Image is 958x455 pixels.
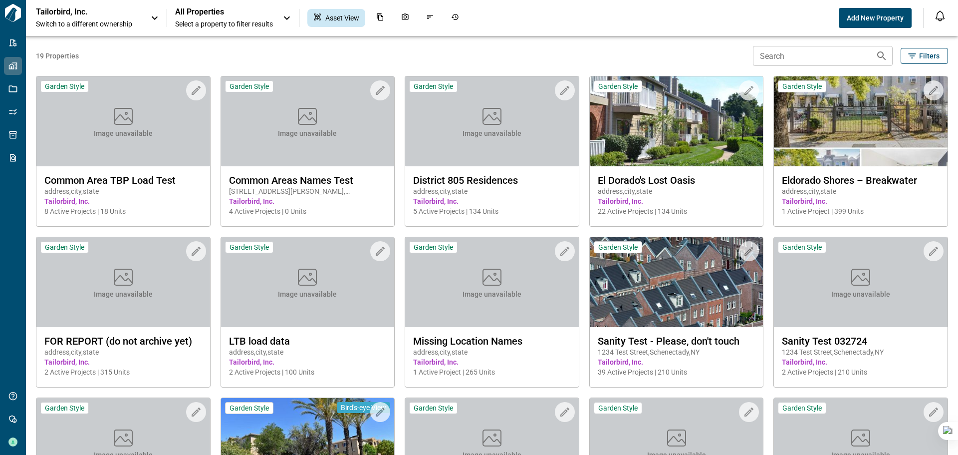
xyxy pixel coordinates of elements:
span: Tailorbird, Inc. [413,357,571,367]
span: 5 Active Projects | 134 Units [413,206,571,216]
span: Image unavailable [278,128,337,138]
button: Filters [901,48,948,64]
span: 19 Properties [36,51,749,61]
span: Tailorbird, Inc. [598,357,755,367]
span: Bird's-eye View [341,403,386,412]
span: All Properties [175,7,273,17]
div: Issues & Info [420,9,440,27]
span: 1 Active Project | 265 Units [413,367,571,377]
div: Documents [370,9,390,27]
span: address , city , state [413,186,571,196]
span: address , city , state [598,186,755,196]
span: Select a property to filter results [175,19,273,29]
div: Asset View [307,9,365,27]
span: 1 Active Project | 399 Units [782,206,940,216]
span: El Dorado's Lost Oasis [598,174,755,186]
span: FOR REPORT (do not archive yet) [44,335,202,347]
span: Tailorbird, Inc. [229,357,387,367]
span: 2 Active Projects | 210 Units [782,367,940,377]
span: Garden Style [782,82,822,91]
span: Image unavailable [94,289,153,299]
span: Garden Style [782,243,822,252]
span: 1234 Test Street , Schenectady , NY [598,347,755,357]
span: Garden Style [414,82,453,91]
span: Sanity Test - Please, don't touch [598,335,755,347]
span: Garden Style [230,243,269,252]
span: Image unavailable [94,128,153,138]
span: 8 Active Projects | 18 Units [44,206,202,216]
span: Garden Style [414,404,453,413]
span: address , city , state [229,347,387,357]
img: property-asset [590,76,763,166]
span: 1234 Test Street , Schenectady , NY [782,347,940,357]
span: Tailorbird, Inc. [229,196,387,206]
span: address , city , state [44,347,202,357]
span: address , city , state [782,186,940,196]
div: Photos [395,9,415,27]
span: Common Areas Names Test [229,174,387,186]
span: Garden Style [45,243,84,252]
span: Garden Style [598,82,638,91]
span: address , city , state [413,347,571,357]
span: Image unavailable [463,289,521,299]
span: address , city , state [44,186,202,196]
span: Garden Style [782,404,822,413]
span: Filters [919,51,940,61]
button: Open notification feed [932,8,948,24]
span: Garden Style [598,243,638,252]
span: 4 Active Projects | 0 Units [229,206,387,216]
span: Garden Style [45,404,84,413]
span: Tailorbird, Inc. [44,357,202,367]
span: Image unavailable [278,289,337,299]
span: Tailorbird, Inc. [782,357,940,367]
span: Common Area TBP Load Test [44,174,202,186]
div: Job History [445,9,465,27]
img: property-asset [590,237,763,327]
span: Sanity Test 032724 [782,335,940,347]
span: Eldorado Shores – Breakwater [782,174,940,186]
span: Missing Location Names [413,335,571,347]
span: Garden Style [414,243,453,252]
span: LTB load data [229,335,387,347]
span: 39 Active Projects | 210 Units [598,367,755,377]
p: Tailorbird, Inc. [36,7,126,17]
span: Add New Property [847,13,904,23]
span: Tailorbird, Inc. [413,196,571,206]
span: [STREET_ADDRESS][PERSON_NAME] , [GEOGRAPHIC_DATA] , NJ [229,186,387,196]
span: Tailorbird, Inc. [598,196,755,206]
span: 2 Active Projects | 100 Units [229,367,387,377]
span: District 805 Residences [413,174,571,186]
span: Tailorbird, Inc. [44,196,202,206]
span: Garden Style [598,404,638,413]
span: 2 Active Projects | 315 Units [44,367,202,377]
span: Garden Style [45,82,84,91]
span: 22 Active Projects | 134 Units [598,206,755,216]
span: Tailorbird, Inc. [782,196,940,206]
span: Garden Style [230,82,269,91]
span: Image unavailable [831,289,890,299]
span: Garden Style [230,404,269,413]
button: Add New Property [839,8,912,28]
span: Switch to a different ownership [36,19,141,29]
span: Image unavailable [463,128,521,138]
img: property-asset [774,76,948,166]
button: Search properties [872,46,892,66]
span: Asset View [325,13,359,23]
